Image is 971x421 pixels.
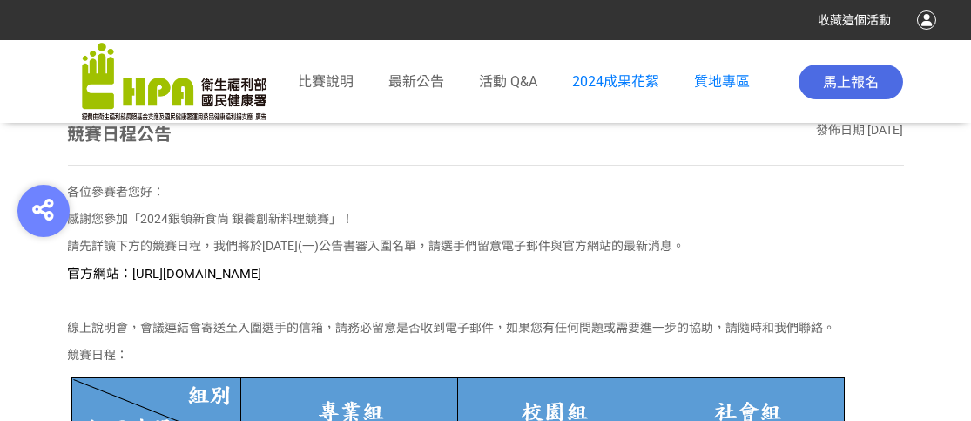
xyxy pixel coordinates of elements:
[823,74,879,91] span: 馬上報名
[694,73,750,90] a: 質地專區
[68,346,904,364] p: 競賽日程：
[298,73,354,90] span: 比賽說明
[298,71,354,92] a: 比賽說明
[572,73,659,90] a: 2024成果花絮
[68,237,904,255] p: 請先詳讀下方的競賽日程，我們將於[DATE](一)公告書審入圍名單，請選手們留意電子郵件與官方網站的最新消息。
[388,71,444,92] a: 最新公告
[68,210,904,228] p: 感謝您參加「2024銀領新食尚 銀養創新料理競賽」！
[82,43,266,121] img: 「2025銀領新食尚 銀養創新料理」競賽
[479,71,537,92] a: 活動 Q&A
[479,73,537,90] span: 活動 Q&A
[799,65,903,99] button: 馬上報名
[68,266,262,282] span: 官方網站：[URL][DOMAIN_NAME]
[68,183,904,201] p: 各位參賽者您好：
[818,13,891,27] span: 收藏這個活動
[388,73,444,90] span: 最新公告
[68,319,904,337] p: 線上說明會，會議連結會寄送至入圍選手的信箱，請務必留意是否收到電子郵件，如果您有任何問題或需要進一步的協助，請隨時和我們聯絡。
